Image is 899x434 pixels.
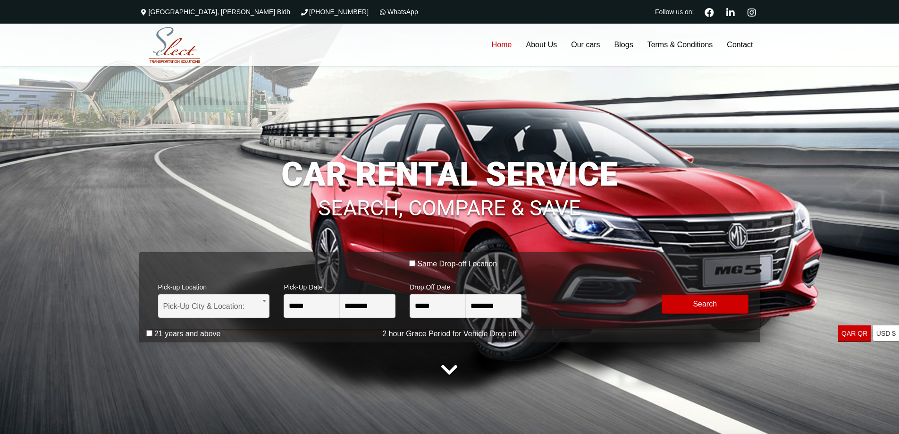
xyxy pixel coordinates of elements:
[662,295,748,314] button: Modify Search
[485,24,519,66] a: Home
[158,294,270,318] span: Pick-Up City & Location:
[417,259,497,269] label: Same Drop-off Location
[139,183,760,219] h1: SEARCH, COMPARE & SAVE
[300,8,369,16] a: [PHONE_NUMBER]
[701,7,718,17] a: Facebook
[838,325,871,342] a: QAR QR
[139,158,760,191] h1: CAR RENTAL SERVICE
[142,25,208,66] img: Select Rent a Car
[139,328,760,340] p: 2 hour Grace Period for Vehicle Drop off
[744,7,760,17] a: Instagram
[284,277,395,294] span: Pick-Up Date
[378,8,418,16] a: WhatsApp
[723,7,739,17] a: Linkedin
[640,24,720,66] a: Terms & Conditions
[607,24,640,66] a: Blogs
[564,24,607,66] a: Our cars
[873,325,899,342] a: USD $
[158,277,270,294] span: Pick-up Location
[519,24,564,66] a: About Us
[154,329,221,339] label: 21 years and above
[163,295,265,318] span: Pick-Up City & Location:
[720,24,760,66] a: Contact
[410,277,521,294] span: Drop Off Date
